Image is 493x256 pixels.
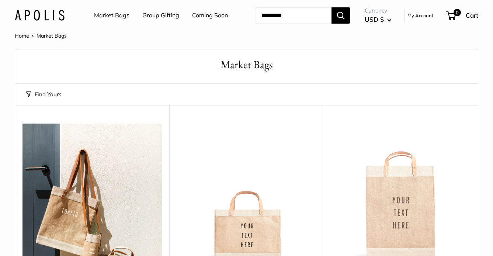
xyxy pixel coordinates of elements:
h1: Market Bags [26,57,467,73]
span: 0 [454,9,461,16]
input: Search... [256,7,331,24]
span: Cart [466,11,478,19]
nav: Breadcrumb [15,31,67,41]
span: USD $ [365,15,384,23]
img: Apolis [15,10,65,21]
button: Find Yours [26,89,61,100]
a: 0 Cart [447,10,478,21]
a: Group Gifting [142,10,179,21]
a: Market Bags [94,10,129,21]
button: Search [331,7,350,24]
span: Market Bags [37,32,67,39]
a: Coming Soon [192,10,228,21]
span: Currency [365,6,392,16]
button: USD $ [365,14,392,25]
a: Home [15,32,29,39]
a: My Account [407,11,434,20]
